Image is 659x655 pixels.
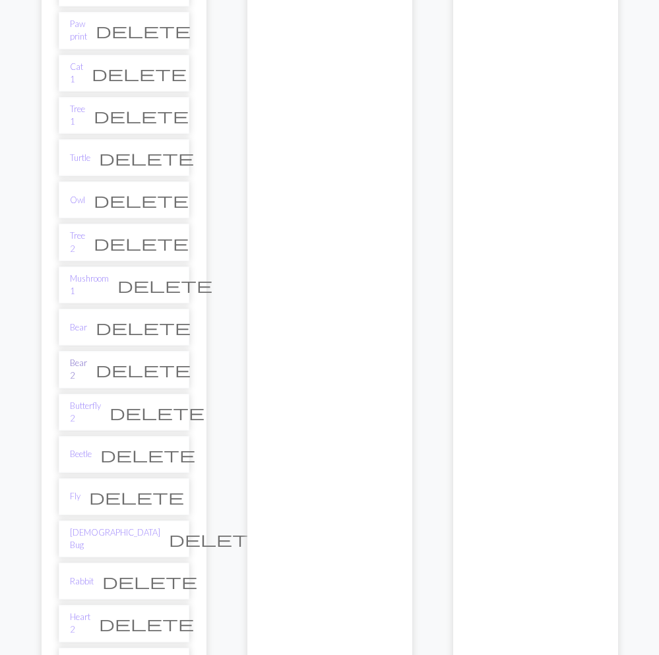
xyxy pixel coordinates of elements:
[101,400,213,425] button: Delete chart
[70,18,87,43] a: Paw print
[96,318,191,336] span: delete
[100,445,195,464] span: delete
[96,21,191,40] span: delete
[70,611,90,636] a: Heart 2
[70,272,109,297] a: Mushroom 1
[90,611,203,636] button: Delete chart
[83,61,195,86] button: Delete chart
[87,315,199,340] button: Delete chart
[80,484,193,509] button: Delete chart
[87,357,199,382] button: Delete chart
[109,272,221,297] button: Delete chart
[160,526,272,551] button: Delete chart
[169,530,264,548] span: delete
[70,490,80,503] a: Fly
[94,234,189,252] span: delete
[92,64,187,82] span: delete
[92,442,204,467] button: Delete chart
[70,230,85,255] a: Tree 2
[70,448,92,460] a: Beetle
[70,357,87,382] a: Bear 2
[90,145,203,170] button: Delete chart
[96,360,191,379] span: delete
[70,61,83,86] a: Cat 1
[110,403,204,421] span: delete
[89,487,184,506] span: delete
[70,152,90,164] a: Turtle
[70,526,160,551] a: [DEMOGRAPHIC_DATA] Bug
[94,106,189,125] span: delete
[117,276,212,294] span: delete
[102,572,197,590] span: delete
[70,575,94,588] a: Rabbit
[85,103,197,128] button: Delete chart
[70,103,85,128] a: Tree 1
[70,194,85,206] a: Owl
[87,18,199,43] button: Delete chart
[70,400,101,425] a: Butterfly 2
[99,148,194,167] span: delete
[94,191,189,209] span: delete
[85,187,197,212] button: Delete chart
[99,614,194,633] span: delete
[94,569,206,594] button: Delete chart
[85,230,197,255] button: Delete chart
[70,321,87,334] a: Bear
